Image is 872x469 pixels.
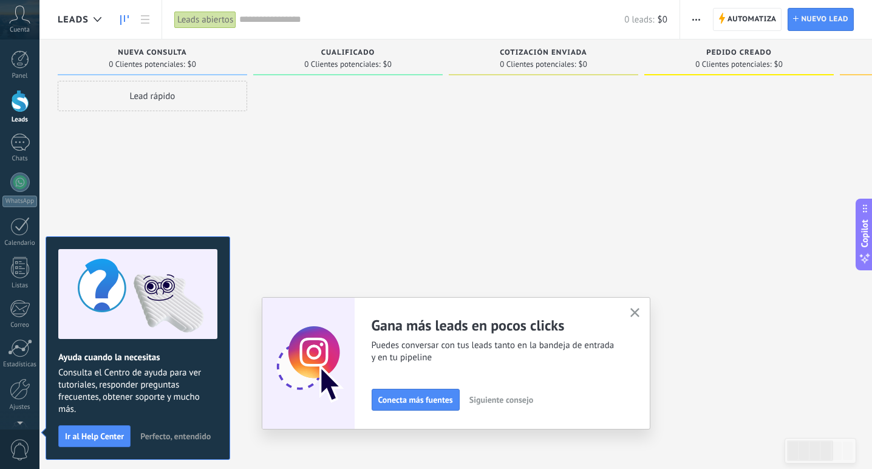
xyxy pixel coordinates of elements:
span: Leads [58,14,89,26]
div: Nueva consulta [64,49,241,59]
span: Nueva consulta [118,49,186,57]
div: WhatsApp [2,196,37,207]
span: Conecta más fuentes [378,395,453,404]
div: Listas [2,282,38,290]
span: Automatiza [727,9,777,30]
span: Cualificado [321,49,375,57]
span: 0 Clientes potenciales: [109,61,185,68]
div: Cualificado [259,49,437,59]
div: Lead rápido [58,81,247,111]
span: $0 [658,14,667,26]
div: Correo [2,321,38,329]
div: Panel [2,72,38,80]
h2: Ayuda cuando la necesitas [58,352,217,363]
span: Siguiente consejo [469,395,533,404]
span: $0 [579,61,587,68]
div: Estadísticas [2,361,38,369]
span: Perfecto, entendido [140,432,211,440]
div: Ajustes [2,403,38,411]
span: Copilot [859,220,871,248]
span: 0 Clientes potenciales: [500,61,576,68]
div: Cotización enviada [455,49,632,59]
div: Leads abiertos [174,11,236,29]
span: 0 leads: [624,14,654,26]
span: Ir al Help Center [65,432,124,440]
a: Leads [114,8,135,32]
h2: Gana más leads en pocos clicks [372,316,616,335]
a: Nuevo lead [788,8,854,31]
div: Calendario [2,239,38,247]
span: $0 [774,61,783,68]
a: Automatiza [713,8,782,31]
a: Lista [135,8,155,32]
button: Conecta más fuentes [372,389,460,411]
button: Más [687,8,705,31]
button: Perfecto, entendido [135,427,216,445]
span: Puedes conversar con tus leads tanto en la bandeja de entrada y en tu pipeline [372,340,616,364]
span: $0 [188,61,196,68]
span: Cuenta [10,26,30,34]
span: $0 [383,61,392,68]
span: 0 Clientes potenciales: [304,61,380,68]
span: Cotización enviada [500,49,587,57]
span: Pedido creado [706,49,771,57]
button: Ir al Help Center [58,425,131,447]
span: Consulta el Centro de ayuda para ver tutoriales, responder preguntas frecuentes, obtener soporte ... [58,367,217,416]
span: Nuevo lead [801,9,848,30]
div: Chats [2,155,38,163]
span: 0 Clientes potenciales: [695,61,771,68]
button: Siguiente consejo [464,391,539,409]
div: Pedido creado [650,49,828,59]
div: Leads [2,116,38,124]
